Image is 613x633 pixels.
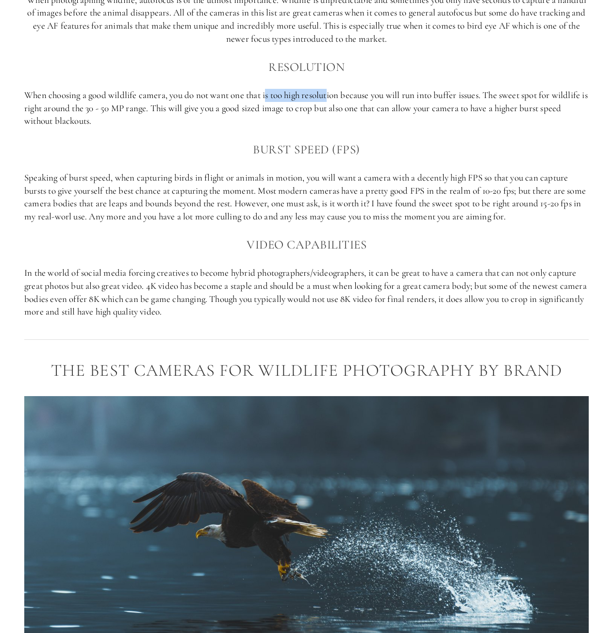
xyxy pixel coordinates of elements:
[24,235,589,254] h3: Video capabilities
[24,57,589,77] h3: Resolution
[24,140,589,159] h3: Burst Speed (FPS)
[24,361,589,380] h2: The Best Cameras for Wildlife Photography by Brand
[24,267,589,318] p: In the world of social media forcing creatives to become hybrid photographers/videographers, it c...
[24,89,589,128] p: When choosing a good wildlife camera, you do not want one that is too high resolution because you...
[24,171,589,223] p: Speaking of burst speed, when capturing birds in flight or animals in motion, you will want a cam...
